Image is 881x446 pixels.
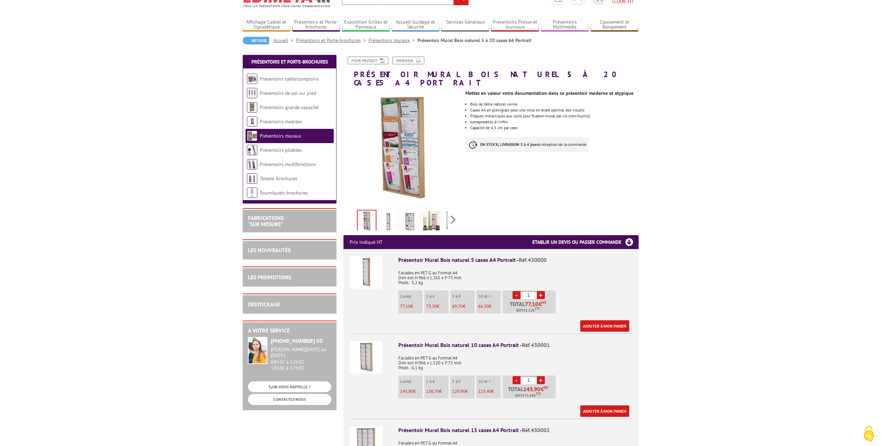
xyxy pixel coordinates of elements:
span: 123,40 [478,388,491,394]
p: 2 à 4 [426,379,449,384]
strong: [PHONE_NUMBER] 03 [271,337,323,344]
p: 10 et + [478,294,501,299]
p: Facades en PET G au Format A4 Dim ext H 966 x L 520 x P 75 mm Poids : 6,1 kg [398,351,632,370]
p: € [400,389,423,394]
li: Bois de hêtre naturel vernis [470,102,638,106]
h3: Etablir un devis ou passer commande [532,235,639,249]
li: Présentoir Mural Bois naturel 5 à 20 cases A4 Portrait [417,37,531,44]
a: Ajouter à mon panier [580,405,629,417]
a: Présentoirs table/comptoirs [260,76,319,82]
span: 172,68 [522,393,534,398]
a: Présentoirs muraux [368,37,417,43]
img: Présentoir Mural Bois naturel 5 cases A4 Portrait [350,256,382,289]
span: € [541,386,544,392]
a: Présentoirs et Porte-brochures [251,59,328,65]
sup: HT [544,385,548,390]
p: Facades en PET G au Format A4 Dim ext H 966 x L 265 x P 75 mm Poids : 3,2 kg [398,266,632,285]
span: 136,70 [426,388,439,394]
a: - [513,291,521,299]
strong: Mettez en valeur votre documentation dans ce présentoir moderne et atypique [465,90,633,96]
p: Prix indiqué HT [350,235,383,249]
a: DESTOCKAGE [248,301,280,308]
img: Présentoirs pliables [247,145,257,155]
p: € [478,389,501,394]
li: Capacité de 4,5 cm par case. [470,126,638,130]
p: Total [504,301,556,313]
li: Cases A4 en plexiglass pour une mise en avant optimal des visuels [470,108,638,112]
a: Présentoirs Presse et Journaux [491,19,539,31]
a: Présentoirs pliables [260,147,302,153]
a: LES NOUVEAUTÉS [248,247,291,254]
span: Réf.430000 [519,256,547,263]
img: Cookies (fenêtre modale) [860,425,878,443]
a: Présentoirs grande capacité [260,104,318,110]
img: Présentoir Mural Bois naturel 10 cases A4 Portrait [350,341,382,374]
a: Présentoirs mobiles [260,118,302,125]
img: Présentoirs muraux [247,131,257,141]
span: 73,30 [426,303,437,309]
strong: EN STOCK, LIVRAISON 3 à 4 jours [480,142,539,147]
p: à réception de la commande [465,137,588,152]
img: 430001_presentoir_mural_bois_naturel_10_cases_a4_portrait_flyers.jpg [358,210,376,232]
span: 77,10 [400,303,410,309]
span: Réf.430002 [522,427,550,433]
a: Affichage Cadres et Signalétique [243,19,291,31]
span: Soit € [516,308,540,313]
p: € [478,304,501,309]
span: Soit € [515,393,541,398]
span: Next [450,214,457,225]
img: Présentoirs grande capacité [247,102,257,113]
a: + [537,291,545,299]
sup: TTC [535,307,540,311]
a: Services Généraux [441,19,489,31]
a: Accueil Guidage et Sécurité [392,19,440,31]
img: 430002_mise_en_scene.jpg [401,211,418,233]
img: 430000_presentoir_mise_en_scene.jpg [380,211,397,233]
img: Tourniquets brochures [247,188,257,198]
a: - [513,376,521,384]
a: FABRICATIONS"Sur Mesure" [248,214,284,228]
p: € [400,304,423,309]
a: Présentoirs Multimédia [541,19,589,31]
img: 430001_presentoir_mural_bois_naturel_10_cases_a4_portrait_situation.jpg [423,211,440,233]
p: Total [504,386,556,398]
a: + [537,376,545,384]
a: Présentoirs et Porte-brochures [296,37,368,43]
img: Totems brochures [247,173,257,184]
div: Présentoir Mural Bois naturel 15 cases A4 Portrait - [398,426,632,434]
li: Juxtaposables à l’infini [470,120,638,124]
h1: Présentoir Mural Bois naturel 5 à 20 cases A4 Portrait [338,57,644,87]
span: Réf.430001 [522,341,550,348]
img: Présentoirs table/comptoirs [247,74,257,84]
img: Présentoirs de sol sur pied [247,88,257,98]
span: 69,70 [452,303,463,309]
a: CONTACTEZ-NOUS [248,394,331,405]
button: Cookies (fenêtre modale) [857,422,881,446]
p: € [452,304,475,309]
a: Présentoirs de sol sur pied [260,90,316,96]
span: 129,90 [452,388,465,394]
a: Présentoirs multifonctions [260,161,316,167]
span: 66,30 [478,303,489,309]
li: Plaques métalliques aux coins pour fixation mural par vis (non-fournis) [470,114,638,118]
span: 92,52 [523,308,533,313]
span: 143,90 [523,386,541,392]
a: Ajouter à mon panier [580,320,629,332]
a: Exposition Grilles et Panneaux [342,19,390,31]
p: L'unité [400,379,423,384]
img: Présentoirs multifonctions [247,159,257,170]
p: L'unité [400,294,423,299]
a: Fiche produit [348,57,388,64]
a: LES PROMOTIONS [248,274,291,281]
sup: HT [542,300,546,305]
p: 2 à 4 [426,294,449,299]
a: Imprimer [392,57,424,64]
div: Présentoir Mural Bois naturel 10 cases A4 Portrait - [398,341,632,349]
span: € [539,301,542,307]
div: [PERSON_NAME][DATE] au [DATE] [271,347,331,358]
p: 5 à 9 [452,379,475,384]
a: Tourniquets brochures [260,190,308,196]
a: Classement et Rangement [591,19,639,31]
p: 10 et + [478,379,501,384]
p: € [426,304,449,309]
